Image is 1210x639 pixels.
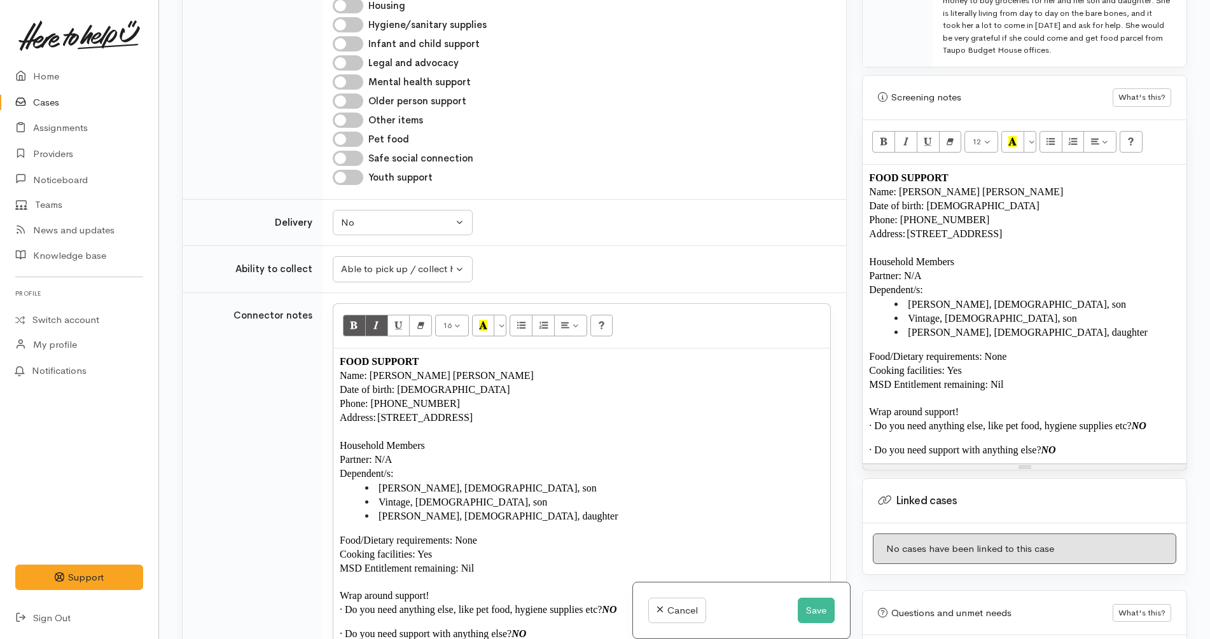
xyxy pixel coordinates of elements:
span: MSD Entitlement remaining: Nil [340,563,474,574]
i: NO [602,604,616,615]
span: Phone: [PHONE_NUMBER] [869,214,989,225]
label: Connector notes [233,308,312,323]
span: Household Members [340,440,425,451]
span: [PERSON_NAME], [DEMOGRAPHIC_DATA], son [379,483,597,493]
button: Bold (CTRL+B) [343,315,366,336]
span: MSD Entitlement remaining: Nil [869,379,1003,390]
button: Help [590,315,613,336]
span: · Do you need anything else, like pet food, hygiene supplies etc? [869,420,1131,431]
span: Address: [STREET_ADDRESS] [869,228,1002,239]
span: Cooking facilities: Yes [869,365,961,376]
span: Partner: N/A [869,270,921,281]
div: No cases have been linked to this case [873,533,1176,565]
div: Able to pick up / collect help on my own [341,262,453,277]
td: Delivery [183,199,323,246]
label: Mental health support [368,75,471,90]
span: · Do you need support with anything else? [340,628,511,639]
button: More Color [494,315,506,336]
span: Food/Dietary requirements: None [869,351,1006,362]
button: Italic (CTRL+I) [894,131,917,153]
button: What's this? [1113,604,1171,622]
button: More Color [1024,131,1036,153]
span: [PERSON_NAME], [DEMOGRAPHIC_DATA], daughter [379,511,618,521]
i: NO [1041,444,1056,455]
label: Hygiene/sanitary supplies [368,18,487,32]
span: [PERSON_NAME], [DEMOGRAPHIC_DATA], daughter [908,327,1147,338]
span: Date of birth: [DEMOGRAPHIC_DATA] [869,200,1040,211]
label: Infant and child support [368,37,480,52]
button: Ordered list (CTRL+SHIFT+NUM8) [532,315,555,336]
span: FOOD SUPPORT [869,172,948,183]
label: Youth support [368,170,433,185]
a: Cancel [648,598,706,624]
span: Wrap around support! [340,590,429,601]
div: Resize [863,464,1186,470]
button: Unordered list (CTRL+SHIFT+NUM7) [1040,131,1062,153]
i: NO [511,628,526,639]
span: Date of birth: [DEMOGRAPHIC_DATA] [340,384,510,395]
button: Remove Font Style (CTRL+\) [409,315,432,336]
button: Paragraph [1083,131,1116,153]
span: Vintage, [DEMOGRAPHIC_DATA], son [908,313,1076,324]
span: Address: [STREET_ADDRESS] [340,412,473,423]
span: Dependent/s: [869,284,922,295]
button: No [333,210,473,236]
span: Wrap around support! [869,406,959,417]
div: Questions and unmet needs [878,606,1113,621]
span: 12 [972,136,981,147]
span: Partner: N/A [340,454,392,465]
span: Household Members [869,256,954,267]
button: Underline (CTRL+U) [917,131,940,153]
div: No [341,216,453,230]
button: Paragraph [554,315,587,336]
button: Recent Color [472,315,495,336]
button: Underline (CTRL+U) [387,315,410,336]
label: Older person support [368,94,466,109]
span: [PERSON_NAME], [DEMOGRAPHIC_DATA], son [908,299,1126,310]
button: Bold (CTRL+B) [872,131,895,153]
span: · Do you need support with anything else? [869,444,1041,455]
span: Vintage, [DEMOGRAPHIC_DATA], son [379,497,547,507]
button: Ordered list (CTRL+SHIFT+NUM8) [1062,131,1085,153]
i: NO [1132,420,1146,431]
label: Safe social connection [368,151,473,166]
button: Font Size [964,131,998,153]
button: Unordered list (CTRL+SHIFT+NUM7) [510,315,532,336]
span: · Do you need anything else, like pet food, hygiene supplies etc? [340,604,602,615]
label: Ability to collect [235,262,312,277]
button: What's this? [1113,88,1171,107]
div: Screening notes [878,90,1113,105]
label: Pet food [368,132,409,147]
button: Save [798,598,835,624]
span: FOOD SUPPORT [340,356,419,367]
button: Italic (CTRL+I) [365,315,388,336]
button: Recent Color [1001,131,1024,153]
button: Remove Font Style (CTRL+\) [939,131,962,153]
button: Help [1120,131,1143,153]
span: Name: [PERSON_NAME] [PERSON_NAME] [340,370,534,381]
button: Support [15,565,143,591]
span: Cooking facilities: Yes [340,549,432,560]
h3: Linked cases [878,495,1171,507]
button: Able to pick up / collect help on my own [333,256,473,282]
span: Name: [PERSON_NAME] [PERSON_NAME] [869,186,1063,197]
span: Dependent/s: [340,468,393,479]
label: Legal and advocacy [368,56,459,71]
label: Other items [368,113,423,128]
span: 16 [443,320,452,331]
span: Food/Dietary requirements: None [340,535,477,546]
span: Phone: [PHONE_NUMBER] [340,398,460,409]
button: Font Size [435,315,469,336]
h6: Profile [15,285,143,302]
